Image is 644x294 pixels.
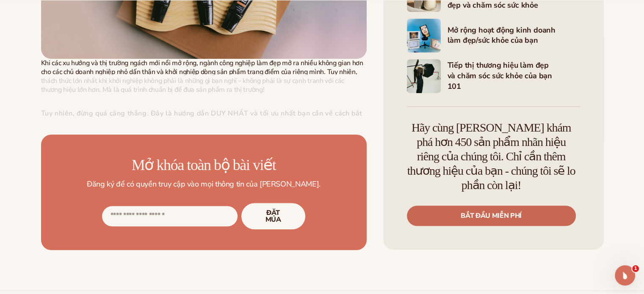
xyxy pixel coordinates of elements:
input: Địa chỉ email [102,206,238,226]
button: Đặt mua [241,203,306,230]
a: Bắt đầu miễn phí [407,206,576,226]
a: Shopify Hình ảnh 4 Mở rộng hoạt động kinh doanh làm đẹp/sức khỏe của bạn [407,19,580,52]
img: Shopify Hình ảnh 4 [407,19,441,52]
font: Khi các xu hướng và thị trường ngách mới nổi mở rộng, ngành công nghiệp làm đẹp mở ra nhiều không... [41,58,363,94]
a: Shopify Hình ảnh 5 Tiếp thị thương hiệu làm đẹp và chăm sóc sức khỏe của bạn 101 [407,59,580,93]
font: 1 [634,266,637,271]
font: Bắt đầu miễn phí [461,212,522,221]
img: Shopify Hình ảnh 5 [407,59,441,93]
font: Đăng ký để có quyền truy cập vào mọi thông tin của [PERSON_NAME]. [87,179,321,189]
font: Hãy cùng [PERSON_NAME] khám phá hơn 450 sản phẩm nhãn hiệu riêng của chúng tôi. Chỉ cần thêm thươ... [407,121,575,192]
font: Mở khóa toàn bộ bài viết [132,157,276,173]
font: Mở rộng hoạt động kinh doanh làm đẹp/sức khỏe của bạn [448,25,556,46]
font: Tiếp thị thương hiệu làm đẹp và chăm sóc sức khỏe của bạn 101 [448,60,552,91]
font: Đặt mua [265,208,281,224]
iframe: Trò chuyện trực tiếp qua intercom [615,265,635,286]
